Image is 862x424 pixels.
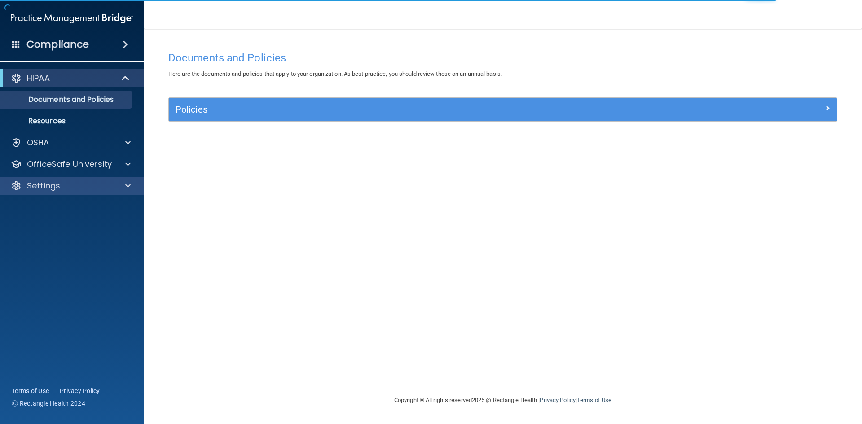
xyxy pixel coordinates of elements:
[27,180,60,191] p: Settings
[6,117,128,126] p: Resources
[577,397,611,403] a: Terms of Use
[12,386,49,395] a: Terms of Use
[168,52,837,64] h4: Documents and Policies
[11,73,130,83] a: HIPAA
[540,397,575,403] a: Privacy Policy
[11,159,131,170] a: OfficeSafe University
[27,73,50,83] p: HIPAA
[707,360,851,396] iframe: Drift Widget Chat Controller
[26,38,89,51] h4: Compliance
[339,386,667,415] div: Copyright © All rights reserved 2025 @ Rectangle Health | |
[168,70,502,77] span: Here are the documents and policies that apply to your organization. As best practice, you should...
[27,159,112,170] p: OfficeSafe University
[176,105,663,114] h5: Policies
[12,399,85,408] span: Ⓒ Rectangle Health 2024
[11,9,133,27] img: PMB logo
[11,137,131,148] a: OSHA
[60,386,100,395] a: Privacy Policy
[11,180,131,191] a: Settings
[6,95,128,104] p: Documents and Policies
[27,137,49,148] p: OSHA
[176,102,830,117] a: Policies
